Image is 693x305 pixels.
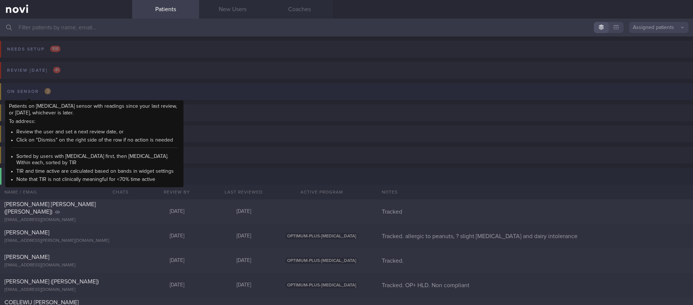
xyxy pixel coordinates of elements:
div: Review this week [5,150,73,160]
div: Review By [143,185,210,199]
div: Review [DATE] [5,65,62,75]
span: OPTIMUM-PLUS-[MEDICAL_DATA] [285,233,358,239]
div: Needs setup [5,44,62,54]
span: [PERSON_NAME] [4,230,49,236]
span: [PERSON_NAME] ([PERSON_NAME]) [4,279,99,285]
span: 108 [50,46,61,52]
button: Assigned patients [629,22,689,33]
div: On sensor [5,87,53,97]
span: [PERSON_NAME] [PERSON_NAME] ([PERSON_NAME]) [4,201,96,215]
span: 41 [53,67,61,73]
span: [PERSON_NAME] [4,254,49,260]
span: 0 [89,130,95,137]
span: 3 [45,88,51,94]
div: Tracked. allergic to peanuts, ? slight [MEDICAL_DATA] and dairy intolerance [377,233,693,240]
div: Last Reviewed [210,185,277,199]
div: Review anytime [7,171,74,181]
div: [DATE] [143,282,210,289]
div: [EMAIL_ADDRESS][PERSON_NAME][DOMAIN_NAME] [4,238,128,244]
span: OPTIMUM-PLUS-[MEDICAL_DATA] [285,257,358,264]
div: [EMAIL_ADDRESS][DOMAIN_NAME] [4,217,128,223]
div: Tracked. [377,257,693,265]
div: [DATE] [210,233,277,240]
div: [EMAIL_ADDRESS][DOMAIN_NAME] [4,287,128,293]
div: [DATE] [210,208,277,215]
div: Messages from Archived [5,129,97,139]
div: [DATE] [143,208,210,215]
div: [DATE] [143,257,210,264]
span: 1 [65,152,71,158]
div: Notes [377,185,693,199]
div: [EMAIL_ADDRESS][DOMAIN_NAME] [4,263,128,268]
div: [DATE] [210,282,277,289]
div: Tracked. OP+ HLD. Non compliant [377,282,693,289]
div: [DATE] [210,257,277,264]
div: Messages [5,108,50,118]
div: Chats [103,185,132,199]
div: [DATE] [143,233,210,240]
div: Tracked [377,208,693,215]
span: 0 [42,109,48,116]
div: Active Program [277,185,366,199]
span: OPTIMUM-PLUS-[MEDICAL_DATA] [285,282,358,288]
span: 135 [62,173,72,179]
